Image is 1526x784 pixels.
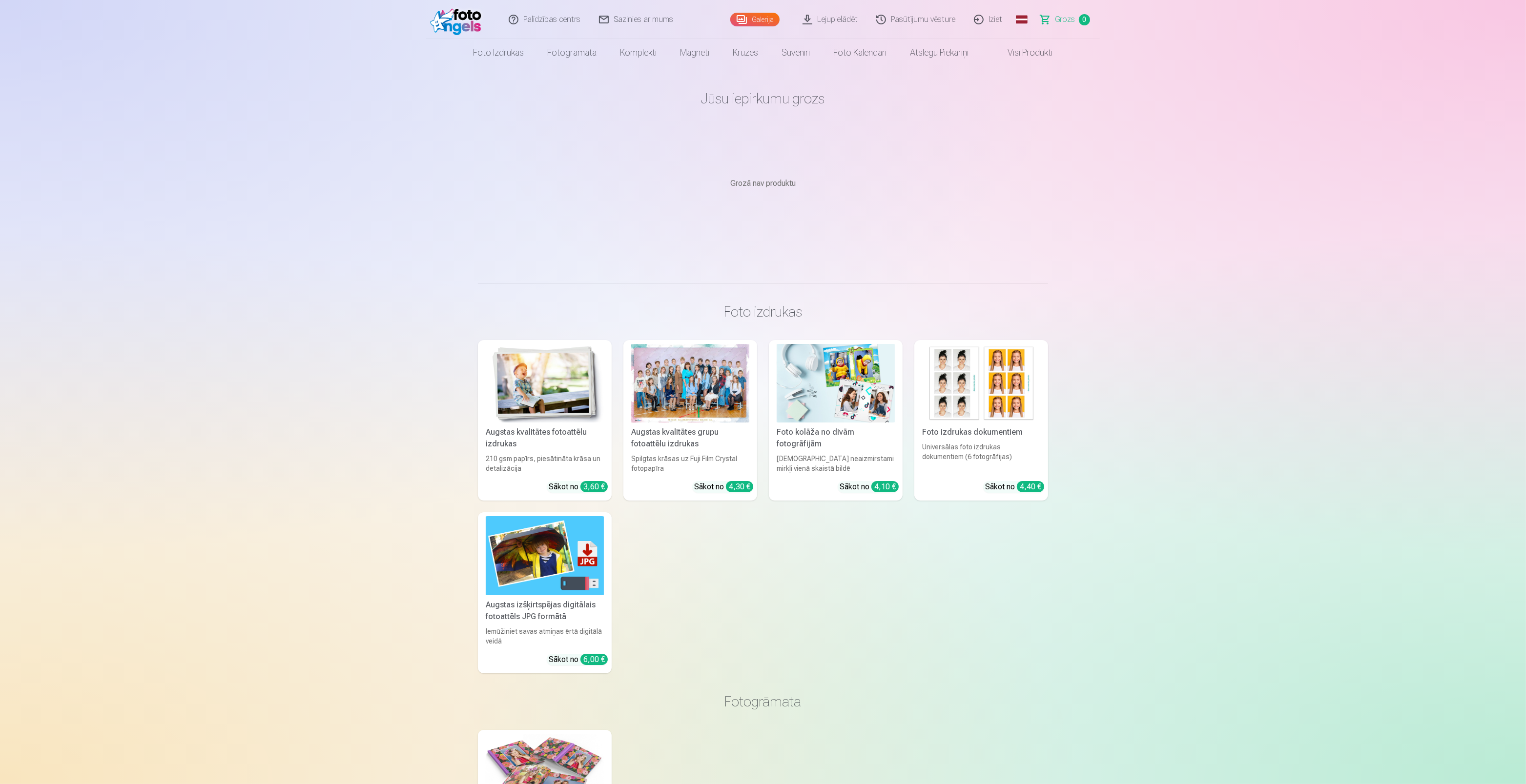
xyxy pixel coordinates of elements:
div: Universālas foto izdrukas dokumentiem (6 fotogrāfijas) [918,442,1044,473]
div: 6,00 € [580,654,608,665]
a: Foto kalendāri [822,39,899,66]
a: Atslēgu piekariņi [899,39,981,66]
a: Visi produkti [981,39,1065,66]
div: 4,10 € [871,481,899,492]
a: Komplekti [609,39,669,66]
h1: Jūsu iepirkumu grozs [478,90,1048,107]
a: Augstas kvalitātes grupu fotoattēlu izdrukasSpilgtas krāsas uz Fuji Film Crystal fotopapīraSākot ... [623,340,757,501]
img: Augstas izšķirtspējas digitālais fotoattēls JPG formātā [486,516,604,595]
div: Augstas kvalitātes grupu fotoattēlu izdrukas [627,426,753,450]
a: Augstas kvalitātes fotoattēlu izdrukasAugstas kvalitātes fotoattēlu izdrukas210 gsm papīrs, piesā... [478,340,612,501]
a: Krūzes [722,39,770,66]
a: Augstas izšķirtspējas digitālais fotoattēls JPG formātāAugstas izšķirtspējas digitālais fotoattēl... [478,512,612,673]
span: Grozs [1055,14,1075,25]
img: Foto izdrukas dokumentiem [922,344,1040,422]
div: 3,60 € [580,481,608,492]
div: 4,40 € [1017,481,1044,492]
div: Sākot no [985,481,1044,493]
div: Augstas izšķirtspējas digitālais fotoattēls JPG formātā [482,599,608,623]
a: Galerija [730,13,780,26]
a: Suvenīri [770,39,822,66]
div: Foto izdrukas dokumentiem [918,426,1044,438]
div: Sākot no [840,481,899,493]
div: Foto kolāža no divām fotogrāfijām [773,426,899,450]
div: 210 gsm papīrs, piesātināta krāsa un detalizācija [482,454,608,473]
div: Sākot no [549,481,608,493]
a: Foto izdrukas [462,39,536,66]
span: 0 [1079,14,1090,25]
a: Foto izdrukas dokumentiemFoto izdrukas dokumentiemUniversālas foto izdrukas dokumentiem (6 fotogr... [914,340,1048,501]
p: Grozā nav produktu [478,178,1048,189]
div: Spilgtas krāsas uz Fuji Film Crystal fotopapīra [627,454,753,473]
img: Foto kolāža no divām fotogrāfijām [777,344,895,422]
a: Magnēti [669,39,722,66]
img: /fa1 [430,4,486,35]
h3: Foto izdrukas [486,303,1040,321]
img: Augstas kvalitātes fotoattēlu izdrukas [486,344,604,422]
div: Sākot no [694,481,753,493]
div: Iemūžiniet savas atmiņas ērtā digitālā veidā [482,626,608,646]
a: Fotogrāmata [536,39,609,66]
div: Sākot no [549,654,608,665]
div: 4,30 € [726,481,753,492]
h3: Fotogrāmata [486,693,1040,710]
a: Foto kolāža no divām fotogrāfijāmFoto kolāža no divām fotogrāfijām[DEMOGRAPHIC_DATA] neaizmirstam... [769,340,903,501]
div: Augstas kvalitātes fotoattēlu izdrukas [482,426,608,450]
div: [DEMOGRAPHIC_DATA] neaizmirstami mirkļi vienā skaistā bildē [773,454,899,473]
